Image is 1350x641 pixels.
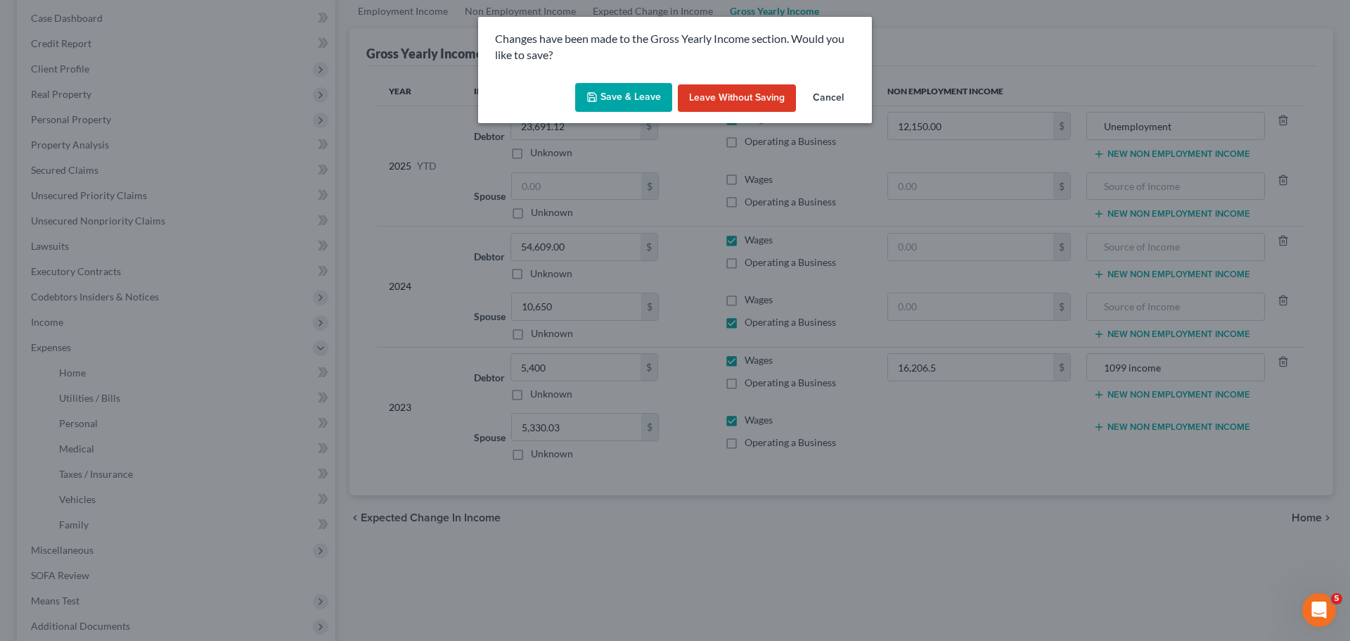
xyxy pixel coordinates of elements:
[678,84,796,113] button: Leave without Saving
[575,83,672,113] button: Save & Leave
[802,84,855,113] button: Cancel
[1331,593,1342,604] span: 5
[1302,593,1336,627] iframe: Intercom live chat
[495,31,855,63] p: Changes have been made to the Gross Yearly Income section. Would you like to save?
